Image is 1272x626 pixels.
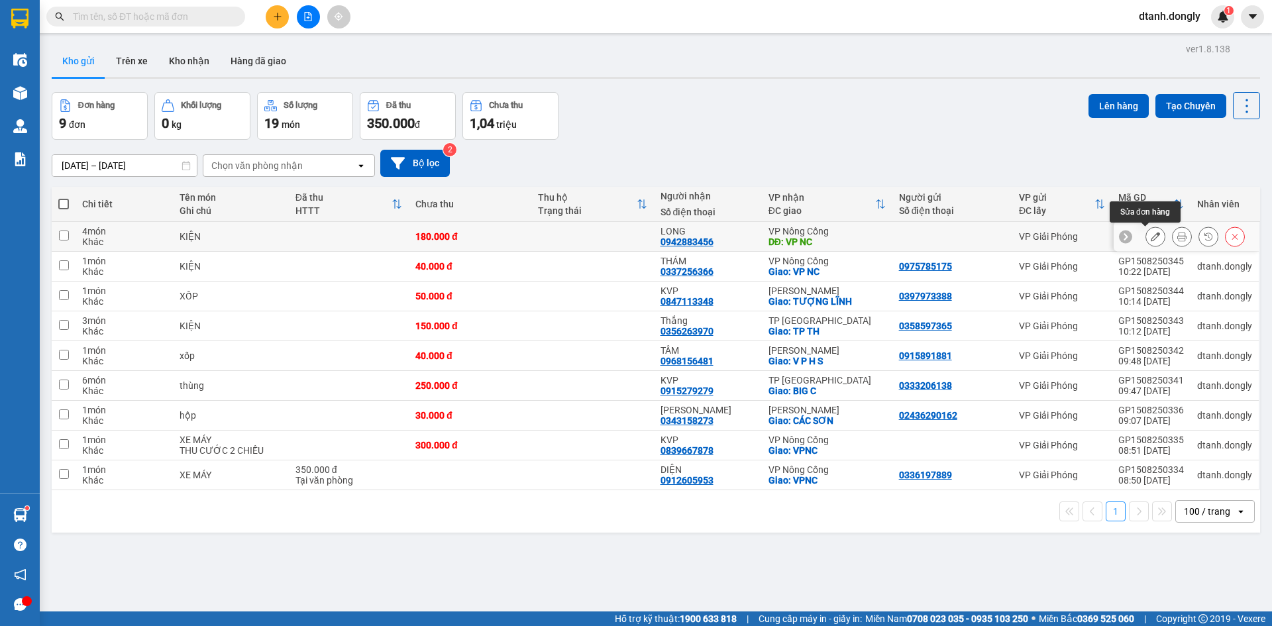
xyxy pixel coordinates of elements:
[747,611,749,626] span: |
[1128,8,1211,25] span: dtanh.dongly
[661,435,755,445] div: KVP
[661,286,755,296] div: KVP
[661,375,755,386] div: KVP
[78,101,115,110] div: Đơn hàng
[1197,380,1252,391] div: dtanh.dongly
[367,115,415,131] span: 350.000
[768,464,886,475] div: VP Nông Cống
[899,261,952,272] div: 0975785175
[282,119,300,130] span: món
[768,345,886,356] div: [PERSON_NAME]
[13,119,27,133] img: warehouse-icon
[1019,321,1105,331] div: VP Giải Phóng
[768,435,886,445] div: VP Nông Cống
[415,380,525,391] div: 250.000 đ
[180,321,282,331] div: KIỆN
[1197,440,1252,450] div: dtanh.dongly
[1145,227,1165,246] div: Sửa đơn hàng
[180,261,282,272] div: KIỆN
[1118,386,1184,396] div: 09:47 [DATE]
[297,5,320,28] button: file-add
[661,475,714,486] div: 0912605953
[82,445,166,456] div: Khác
[1197,261,1252,272] div: dtanh.dongly
[1118,475,1184,486] div: 08:50 [DATE]
[661,405,755,415] div: HOÀNG ANH
[768,445,886,456] div: Giao: VPNC
[1197,321,1252,331] div: dtanh.dongly
[1217,11,1229,23] img: icon-new-feature
[415,199,525,209] div: Chưa thu
[1118,192,1173,203] div: Mã GD
[1110,201,1181,223] div: Sửa đơn hàng
[180,435,282,445] div: XE MÁY
[1118,464,1184,475] div: GP1508250334
[1012,187,1112,222] th: Toggle SortBy
[538,192,637,203] div: Thu hộ
[762,187,892,222] th: Toggle SortBy
[1118,375,1184,386] div: GP1508250341
[759,611,862,626] span: Cung cấp máy in - giấy in:
[82,286,166,296] div: 1 món
[1019,291,1105,301] div: VP Giải Phóng
[768,266,886,277] div: Giao: VP NC
[7,46,28,92] img: logo
[82,464,166,475] div: 1 món
[1019,261,1105,272] div: VP Giải Phóng
[1155,94,1226,118] button: Tạo Chuyến
[768,326,886,337] div: Giao: TP TH
[661,226,755,236] div: LONG
[443,143,456,156] sup: 2
[415,261,525,272] div: 40.000 đ
[11,9,28,28] img: logo-vxr
[13,86,27,100] img: warehouse-icon
[1019,410,1105,421] div: VP Giải Phóng
[661,326,714,337] div: 0356263970
[154,92,250,140] button: Khối lượng0kg
[14,598,26,611] span: message
[1247,11,1259,23] span: caret-down
[415,119,420,130] span: đ
[180,192,282,203] div: Tên món
[82,256,166,266] div: 1 món
[1186,42,1230,56] div: ver 1.8.138
[415,231,525,242] div: 180.000 đ
[1077,613,1134,624] strong: 0369 525 060
[899,192,1006,203] div: Người gửi
[1019,380,1105,391] div: VP Giải Phóng
[360,92,456,140] button: Đã thu350.000đ
[415,440,525,450] div: 300.000 đ
[180,231,282,242] div: KIỆN
[59,115,66,131] span: 9
[82,386,166,396] div: Khác
[680,613,737,624] strong: 1900 633 818
[768,256,886,266] div: VP Nông Cống
[1224,6,1234,15] sup: 1
[82,405,166,415] div: 1 món
[661,315,755,326] div: Thắng
[415,350,525,361] div: 40.000 đ
[82,415,166,426] div: Khác
[31,11,115,54] strong: CHUYỂN PHÁT NHANH ĐÔNG LÝ
[82,326,166,337] div: Khác
[180,205,282,216] div: Ghi chú
[1112,187,1191,222] th: Toggle SortBy
[52,155,197,176] input: Select a date range.
[768,192,875,203] div: VP nhận
[661,464,755,475] div: DIỆN
[768,286,886,296] div: [PERSON_NAME]
[1118,435,1184,445] div: GP1508250335
[162,115,169,131] span: 0
[661,445,714,456] div: 0839667878
[82,356,166,366] div: Khác
[899,410,957,421] div: 02436290162
[531,187,654,222] th: Toggle SortBy
[82,315,166,326] div: 3 món
[266,5,289,28] button: plus
[496,119,517,130] span: triệu
[380,150,450,177] button: Bộ lọc
[899,291,952,301] div: 0397973388
[180,350,282,361] div: xốp
[264,115,279,131] span: 19
[865,611,1028,626] span: Miền Nam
